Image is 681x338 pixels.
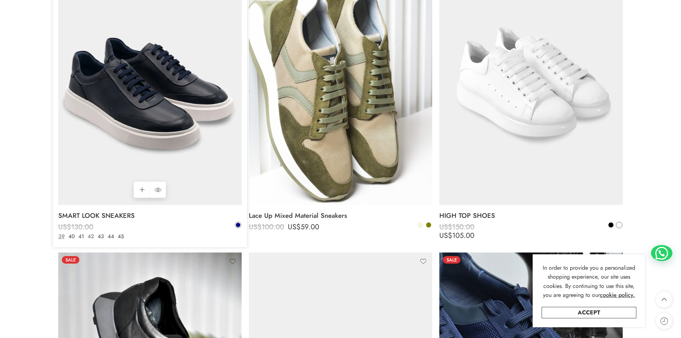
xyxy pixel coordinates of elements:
[439,230,474,241] bdi: 105.00
[134,182,150,198] a: Select options for “SMART LOOK SNEAKERS”
[58,209,242,223] a: SMART LOOK SNEAKERS
[106,232,116,241] a: 44
[58,230,89,241] bdi: 91.00
[439,230,452,241] span: US$
[417,222,424,228] a: Beige
[62,256,79,264] span: Sale
[249,222,284,232] bdi: 100.00
[542,307,636,318] a: Accept
[77,232,86,241] a: 41
[58,230,71,241] span: US$
[235,222,241,228] a: Navy
[616,222,622,228] a: White
[439,209,623,223] a: HIGH TOP SHOES
[96,232,106,241] a: 43
[116,232,126,241] a: 45
[288,222,319,232] bdi: 59.00
[249,222,262,232] span: US$
[425,222,432,228] a: Olive
[56,232,66,241] a: 39
[608,222,614,228] a: Black
[58,222,93,232] bdi: 130.00
[600,290,635,300] a: cookie policy.
[66,232,77,241] a: 40
[439,222,452,232] span: US$
[439,222,474,232] bdi: 150.00
[288,222,301,232] span: US$
[443,256,460,264] span: Sale
[249,209,432,223] a: Lace Up Mixed Material Sneakers
[150,182,166,198] a: QUICK SHOP
[58,222,71,232] span: US$
[543,264,635,299] span: In order to provide you a personalized shopping experience, our site uses cookies. By continuing ...
[86,232,96,241] a: 42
